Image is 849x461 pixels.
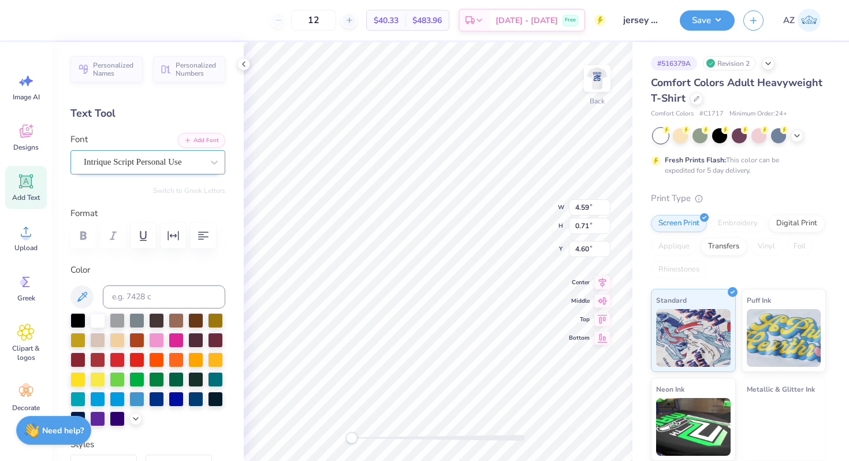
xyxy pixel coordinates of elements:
div: Accessibility label [346,432,358,444]
span: AZ [783,14,795,27]
img: Back [586,67,609,90]
span: Middle [569,296,590,306]
img: Neon Ink [656,398,731,456]
div: Revision 2 [703,56,756,70]
input: e.g. 7428 c [103,285,225,308]
div: Embroidery [710,215,765,232]
img: Metallic & Glitter Ink [747,398,821,456]
span: # C1717 [699,109,724,119]
img: Standard [656,309,731,367]
div: Print Type [651,192,826,205]
div: This color can be expedited for 5 day delivery. [665,155,807,176]
a: AZ [778,9,826,32]
div: Back [590,96,605,106]
img: Puff Ink [747,309,821,367]
input: – – [291,10,336,31]
span: Comfort Colors [651,109,694,119]
label: Font [70,133,88,146]
span: Clipart & logos [7,344,45,362]
span: Upload [14,243,38,252]
button: Save [680,10,735,31]
span: Add Text [12,193,40,202]
span: Puff Ink [747,294,771,306]
span: Top [569,315,590,324]
strong: Fresh Prints Flash: [665,155,726,165]
span: Neon Ink [656,383,684,395]
label: Color [70,263,225,277]
button: Personalized Names [70,56,143,83]
span: $40.33 [374,14,399,27]
button: Add Font [178,133,225,148]
button: Personalized Numbers [153,56,225,83]
div: Transfers [701,238,747,255]
div: Text Tool [70,106,225,121]
span: Free [565,16,576,24]
span: Image AI [13,92,40,102]
span: Greek [17,293,35,303]
span: [DATE] - [DATE] [496,14,558,27]
span: Standard [656,294,687,306]
span: Center [569,278,590,287]
span: Bottom [569,333,590,343]
label: Format [70,207,225,220]
div: Screen Print [651,215,707,232]
div: Digital Print [769,215,825,232]
span: Metallic & Glitter Ink [747,383,815,395]
span: Personalized Names [93,61,136,77]
div: # 516379A [651,56,697,70]
div: Applique [651,238,697,255]
button: Switch to Greek Letters [153,186,225,195]
span: Designs [13,143,39,152]
input: Untitled Design [615,9,671,32]
span: Minimum Order: 24 + [729,109,787,119]
span: Comfort Colors Adult Heavyweight T-Shirt [651,76,822,105]
strong: Need help? [42,425,84,436]
span: Personalized Numbers [176,61,218,77]
div: Vinyl [750,238,783,255]
span: Decorate [12,403,40,412]
img: Anna Ziegler [798,9,821,32]
div: Rhinestones [651,261,707,278]
div: Foil [786,238,813,255]
span: $483.96 [412,14,442,27]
